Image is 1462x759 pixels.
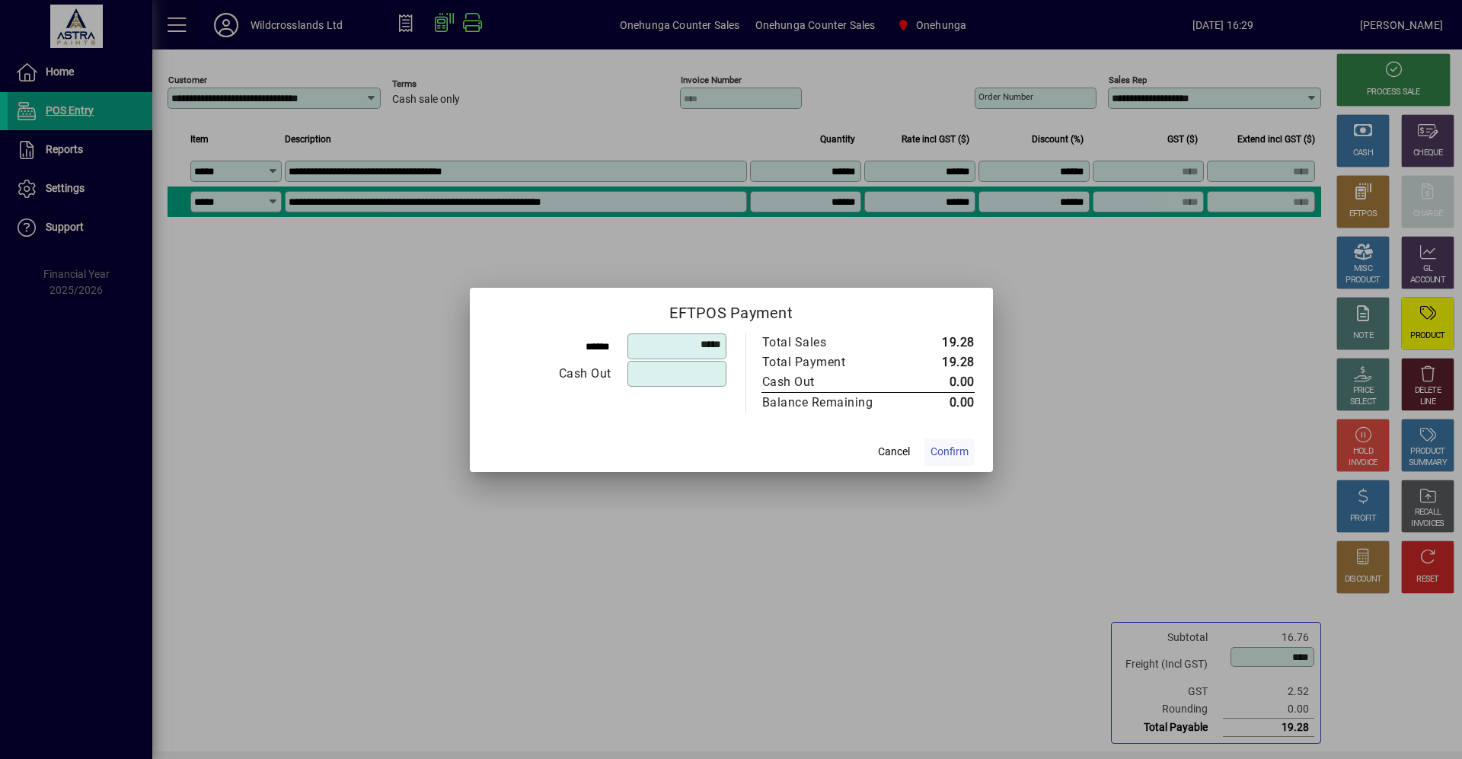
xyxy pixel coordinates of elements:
[905,372,975,393] td: 0.00
[470,288,993,332] h2: EFTPOS Payment
[878,444,910,460] span: Cancel
[870,438,918,466] button: Cancel
[762,394,890,412] div: Balance Remaining
[905,352,975,372] td: 19.28
[931,444,969,460] span: Confirm
[489,365,611,383] div: Cash Out
[905,392,975,413] td: 0.00
[762,373,890,391] div: Cash Out
[924,438,975,466] button: Confirm
[905,333,975,352] td: 19.28
[761,352,905,372] td: Total Payment
[761,333,905,352] td: Total Sales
